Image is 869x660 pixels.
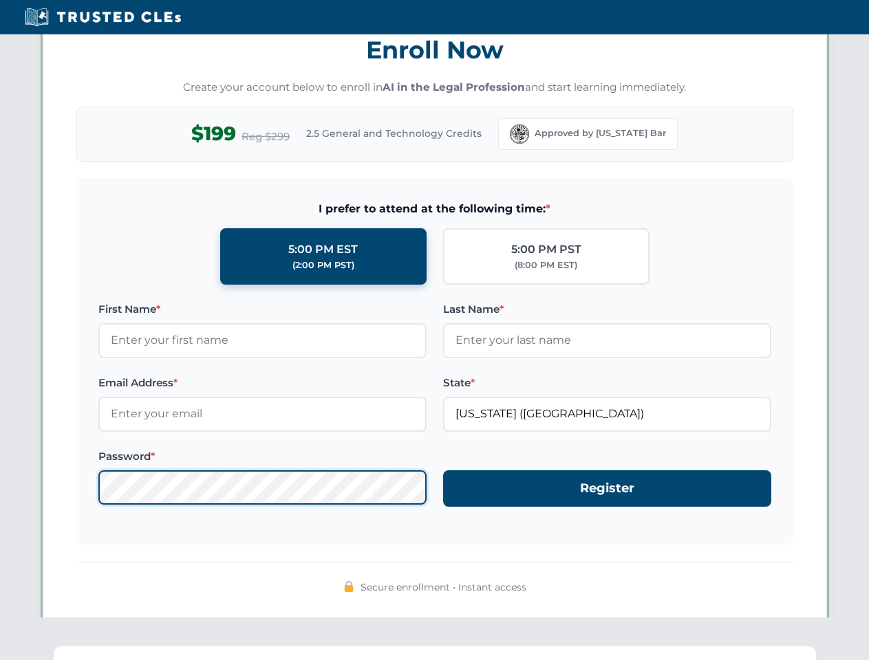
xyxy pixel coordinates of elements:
[443,301,771,318] label: Last Name
[511,241,581,258] div: 5:00 PM PST
[98,448,427,465] label: Password
[361,580,526,595] span: Secure enrollment • Instant access
[383,80,525,93] strong: AI in the Legal Profession
[98,323,427,357] input: Enter your first name
[242,129,290,145] span: Reg $299
[98,397,427,431] input: Enter your email
[510,124,529,144] img: Florida Bar
[443,323,771,357] input: Enter your last name
[21,7,185,27] img: Trusted CLEs
[443,375,771,391] label: State
[343,581,354,592] img: 🔒
[535,126,666,140] span: Approved by [US_STATE] Bar
[191,118,236,149] span: $199
[98,375,427,391] label: Email Address
[288,241,358,258] div: 5:00 PM EST
[443,397,771,431] input: Florida (FL)
[306,126,482,141] span: 2.5 General and Technology Credits
[98,301,427,318] label: First Name
[98,200,771,218] span: I prefer to attend at the following time:
[76,80,793,96] p: Create your account below to enroll in and start learning immediately.
[76,28,793,71] h3: Enroll Now
[292,258,354,272] div: (2:00 PM PST)
[443,470,771,507] button: Register
[515,258,577,272] div: (8:00 PM EST)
